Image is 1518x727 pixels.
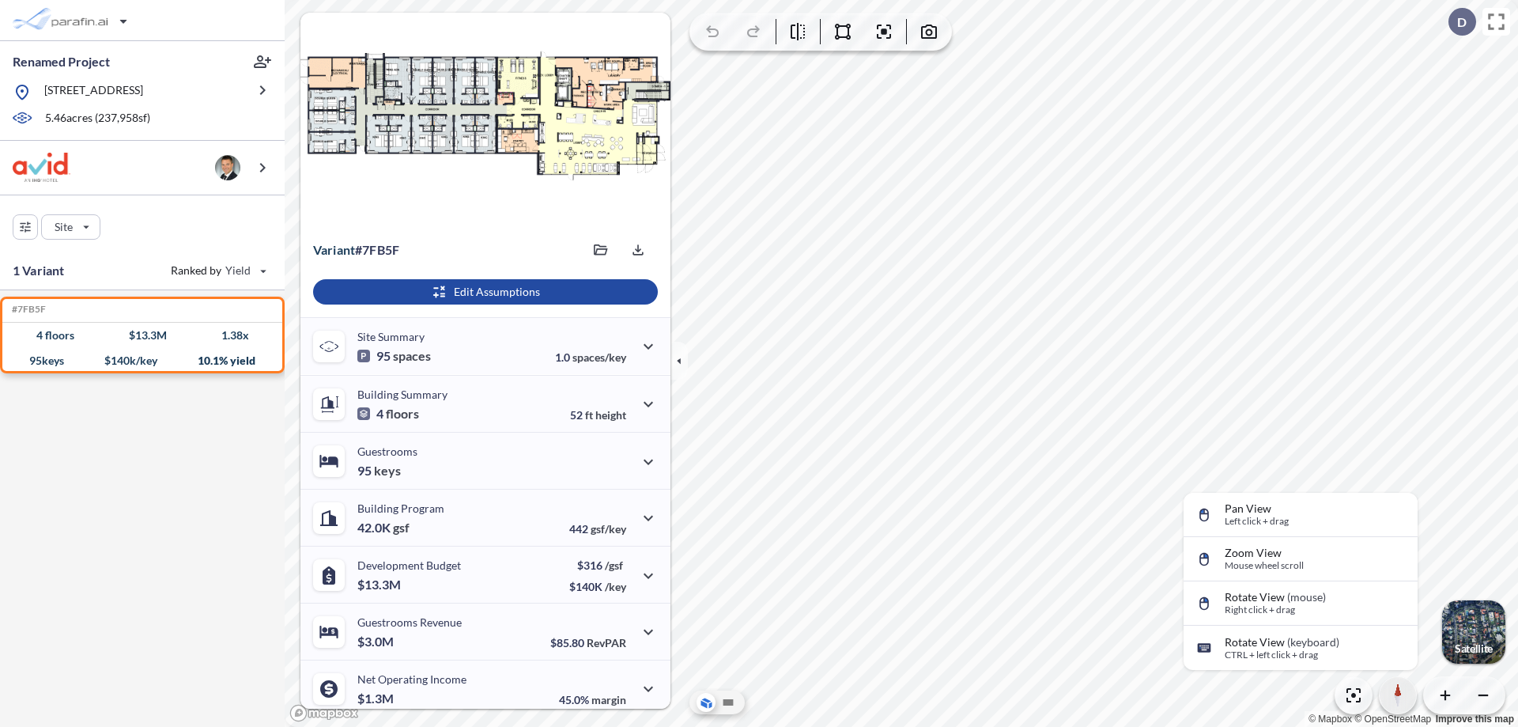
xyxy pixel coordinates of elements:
[1287,635,1339,649] span: (keyboard)
[158,258,277,283] button: Ranked by Yield
[1225,547,1304,559] p: Zoom View
[572,350,626,364] span: spaces/key
[1287,590,1326,604] span: (mouse)
[357,406,419,422] p: 4
[357,502,444,515] p: Building Program
[357,559,461,572] p: Development Budget
[357,330,425,343] p: Site Summary
[569,522,626,536] p: 442
[1225,636,1339,649] p: Rotate View
[570,408,626,422] p: 52
[605,559,623,572] span: /gsf
[697,693,716,712] button: Aerial View
[225,263,251,278] span: Yield
[357,520,410,536] p: 42.0K
[1455,642,1493,655] p: Satellite
[44,82,143,102] p: [STREET_ADDRESS]
[1442,600,1505,664] img: Switcher Image
[289,704,359,722] a: Mapbox homepage
[393,520,410,536] span: gsf
[393,348,431,364] span: spaces
[555,350,626,364] p: 1.0
[357,634,396,649] p: $3.0M
[559,693,626,706] p: 45.0%
[55,219,73,235] p: Site
[591,522,626,536] span: gsf/key
[357,577,403,593] p: $13.3M
[719,693,738,712] button: Site Plan
[357,691,396,706] p: $1.3M
[569,559,626,572] p: $316
[1225,502,1289,515] p: Pan View
[357,348,431,364] p: 95
[585,408,593,422] span: ft
[41,214,100,240] button: Site
[1354,714,1431,725] a: OpenStreetMap
[1308,714,1352,725] a: Mapbox
[591,693,626,706] span: margin
[1436,714,1514,725] a: Improve this map
[386,406,419,422] span: floors
[357,445,417,458] p: Guestrooms
[300,13,670,228] img: Floorplans preview
[1225,560,1304,571] p: Mouse wheel scroll
[595,408,626,422] span: height
[1442,600,1505,664] button: Switcher ImageSatellite
[550,636,626,649] p: $85.80
[1225,604,1326,615] p: Right click + drag
[374,463,401,479] span: keys
[587,636,626,649] span: RevPAR
[313,242,399,258] p: # 7fb5f
[1457,15,1467,29] p: D
[454,284,540,300] p: Edit Assumptions
[569,580,626,593] p: $140K
[313,242,355,257] span: Variant
[13,153,70,182] img: BrandImage
[45,110,150,127] p: 5.46 acres ( 237,958 sf)
[313,279,658,305] button: Edit Assumptions
[357,388,447,401] p: Building Summary
[1225,649,1339,661] p: CTRL + left click + drag
[1225,516,1289,527] p: Left click + drag
[13,261,64,280] p: 1 Variant
[357,615,462,629] p: Guestrooms Revenue
[1225,591,1326,604] p: Rotate View
[9,304,46,315] h5: Click to copy the code
[13,53,110,70] p: Renamed Project
[357,672,466,686] p: Net Operating Income
[605,580,626,593] span: /key
[357,463,401,479] p: 95
[215,155,240,180] img: user logo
